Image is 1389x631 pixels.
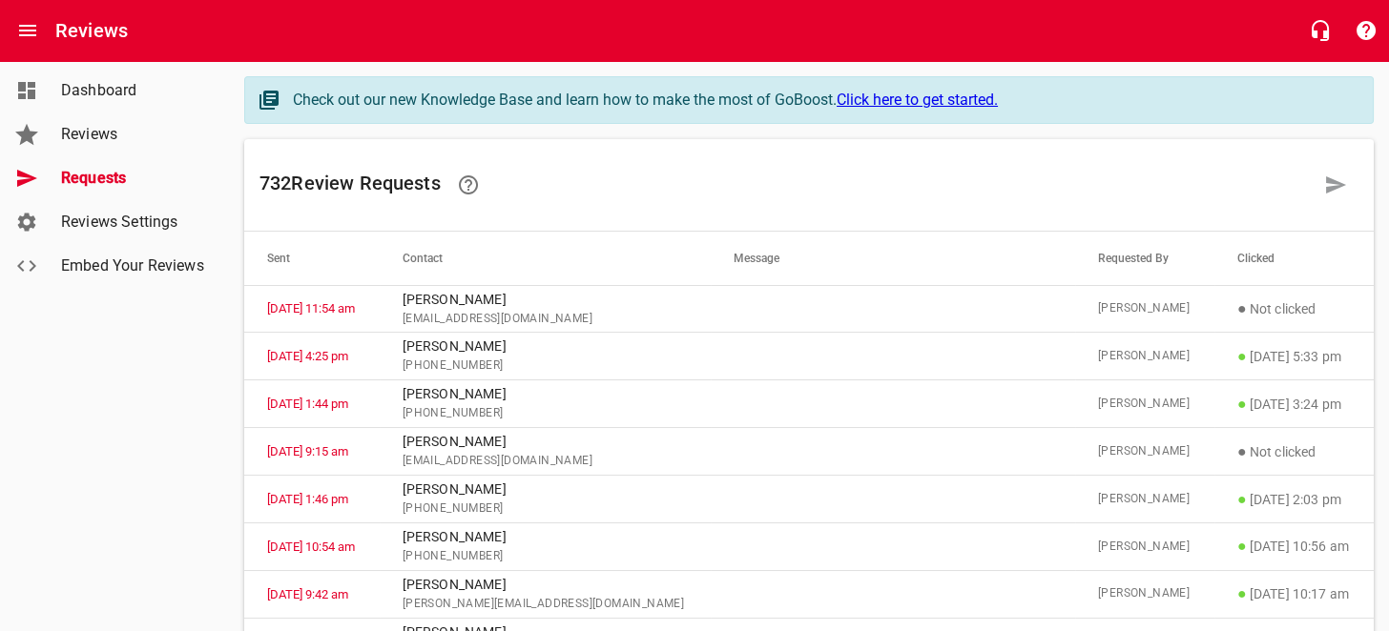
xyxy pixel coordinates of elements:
p: Not clicked [1237,440,1351,463]
p: [PERSON_NAME] [403,527,689,547]
span: [EMAIL_ADDRESS][DOMAIN_NAME] [403,452,689,471]
p: [PERSON_NAME] [403,479,689,499]
p: [PERSON_NAME] [403,432,689,452]
span: [PERSON_NAME] [1098,395,1192,414]
span: [PERSON_NAME] [1098,347,1192,366]
a: [DATE] 9:15 am [267,444,348,458]
a: [DATE] 11:54 am [267,301,355,315]
span: [PERSON_NAME] [1098,538,1192,557]
a: [DATE] 10:54 am [267,539,355,554]
a: Learn how requesting reviews can improve your online presence [446,162,491,208]
span: ● [1237,584,1247,602]
span: [PHONE_NUMBER] [403,356,689,376]
span: [PERSON_NAME] [1098,584,1192,603]
th: Contact [380,232,712,285]
span: Dashboard [61,79,206,102]
a: [DATE] 1:44 pm [267,397,348,411]
span: ● [1237,537,1247,555]
span: Embed Your Reviews [61,254,206,277]
span: ● [1237,347,1247,365]
span: Reviews Settings [61,211,206,234]
span: [PHONE_NUMBER] [403,499,689,519]
span: [PERSON_NAME][EMAIL_ADDRESS][DOMAIN_NAME] [403,595,689,614]
button: Open drawer [5,8,51,53]
th: Sent [244,232,380,285]
p: [DATE] 3:24 pm [1237,393,1351,416]
span: [PHONE_NUMBER] [403,547,689,566]
span: ● [1237,442,1247,460]
button: Live Chat [1297,8,1343,53]
span: ● [1237,395,1247,413]
p: [PERSON_NAME] [403,336,689,356]
button: Support Portal [1343,8,1389,53]
span: ● [1237,490,1247,508]
span: ● [1237,299,1247,317]
div: Check out our new Knowledge Base and learn how to make the most of GoBoost. [293,89,1354,112]
a: Request a review [1313,162,1358,208]
span: [PHONE_NUMBER] [403,404,689,423]
a: [DATE] 4:25 pm [267,349,348,363]
h6: 732 Review Request s [259,162,1313,208]
span: Requests [61,167,206,190]
span: [PERSON_NAME] [1098,490,1192,509]
p: Not clicked [1237,297,1351,320]
p: [DATE] 5:33 pm [1237,345,1351,368]
p: [PERSON_NAME] [403,575,689,595]
span: Reviews [61,123,206,146]
p: [DATE] 10:17 am [1237,582,1351,605]
p: [PERSON_NAME] [403,290,689,310]
h6: Reviews [55,15,128,46]
th: Clicked [1214,232,1374,285]
a: [DATE] 9:42 am [267,587,348,601]
a: [DATE] 1:46 pm [267,492,348,506]
a: Click here to get started. [837,91,998,109]
p: [DATE] 2:03 pm [1237,488,1351,511]
span: [PERSON_NAME] [1098,299,1192,318]
span: [EMAIL_ADDRESS][DOMAIN_NAME] [403,310,689,329]
p: [DATE] 10:56 am [1237,535,1351,558]
th: Requested By [1075,232,1214,285]
th: Message [711,232,1075,285]
p: [PERSON_NAME] [403,384,689,404]
span: [PERSON_NAME] [1098,442,1192,461]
